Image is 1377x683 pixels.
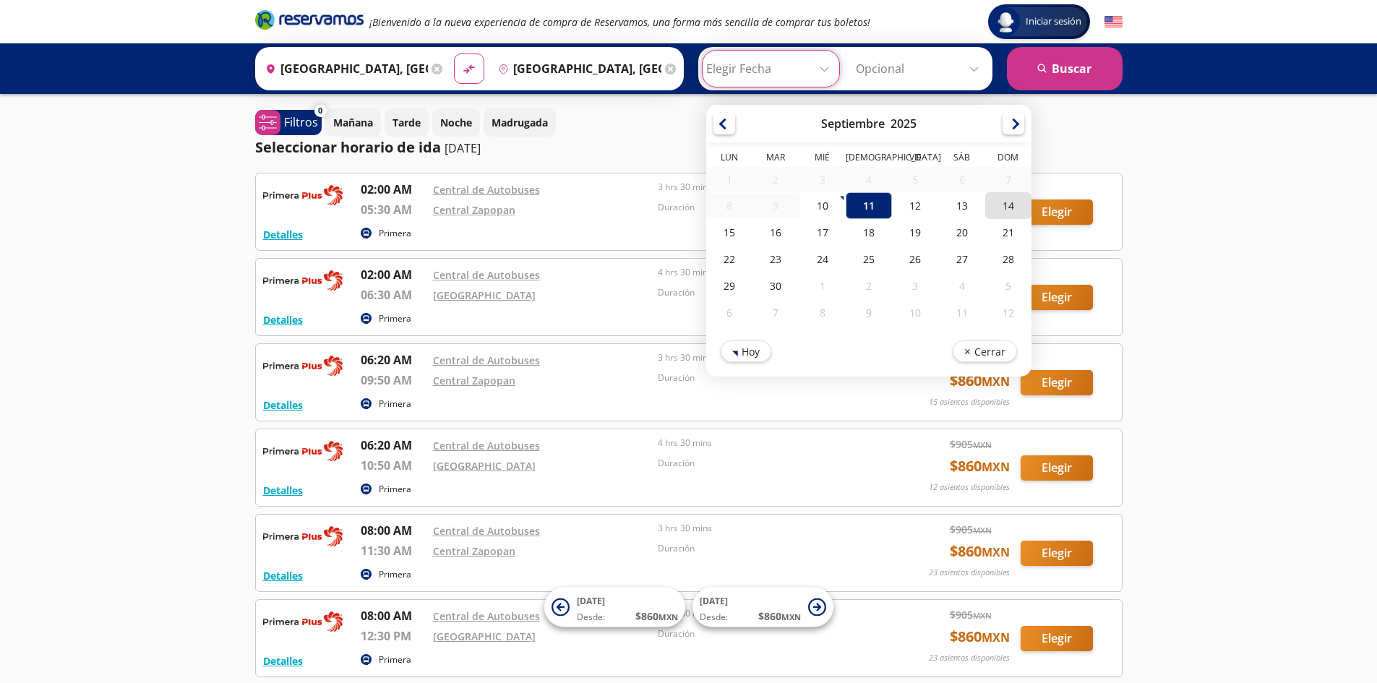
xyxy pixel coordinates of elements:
[379,653,411,666] p: Primera
[333,115,373,130] p: Mañana
[845,192,891,219] div: 11-Sep-25
[369,15,870,29] em: ¡Bienvenido a la nueva experiencia de compra de Reservamos, una forma más sencilla de comprar tus...
[752,299,799,326] div: 07-Oct-25
[892,299,938,326] div: 10-Oct-25
[263,437,343,465] img: RESERVAMOS
[845,151,891,167] th: Jueves
[361,371,426,389] p: 09:50 AM
[379,483,411,496] p: Primera
[255,110,322,135] button: 0Filtros
[845,299,891,326] div: 09-Oct-25
[635,609,678,624] span: $ 860
[982,544,1010,560] small: MXN
[973,525,992,536] small: MXN
[433,353,540,367] a: Central de Autobuses
[752,151,799,167] th: Martes
[433,439,540,452] a: Central de Autobuses
[658,286,876,299] p: Duración
[938,167,985,192] div: 06-Sep-25
[433,183,540,197] a: Central de Autobuses
[845,272,891,299] div: 02-Oct-25
[892,167,938,192] div: 05-Sep-25
[361,457,426,474] p: 10:50 AM
[263,181,343,210] img: RESERVAMOS
[982,374,1010,390] small: MXN
[658,181,876,194] p: 3 hrs 30 mins
[433,630,536,643] a: [GEOGRAPHIC_DATA]
[692,588,833,627] button: [DATE]Desde:$860MXN
[938,219,985,246] div: 20-Sep-25
[259,51,429,87] input: Buscar Origen
[263,568,303,583] button: Detalles
[938,272,985,299] div: 04-Oct-25
[263,483,303,498] button: Detalles
[361,351,426,369] p: 06:20 AM
[706,51,836,87] input: Elegir Fecha
[781,611,801,622] small: MXN
[433,374,515,387] a: Central Zapopan
[985,219,1031,246] div: 21-Sep-25
[325,108,381,137] button: Mañana
[1021,370,1093,395] button: Elegir
[950,455,1010,477] span: $ 860
[263,653,303,669] button: Detalles
[845,167,891,192] div: 04-Sep-25
[379,227,411,240] p: Primera
[1021,626,1093,651] button: Elegir
[985,192,1031,219] div: 14-Sep-25
[432,108,480,137] button: Noche
[799,151,845,167] th: Miércoles
[950,626,1010,648] span: $ 860
[379,312,411,325] p: Primera
[1021,199,1093,225] button: Elegir
[318,105,322,117] span: 0
[845,219,891,246] div: 18-Sep-25
[938,299,985,326] div: 11-Oct-25
[379,568,411,581] p: Primera
[361,542,426,559] p: 11:30 AM
[950,541,1010,562] span: $ 860
[263,227,303,242] button: Detalles
[445,139,481,157] p: [DATE]
[752,167,799,192] div: 02-Sep-25
[706,299,752,326] div: 06-Oct-25
[821,116,885,132] div: Septiembre
[577,611,605,624] span: Desde:
[658,371,876,385] p: Duración
[658,542,876,555] p: Duración
[706,246,752,272] div: 22-Sep-25
[440,115,472,130] p: Noche
[433,459,536,473] a: [GEOGRAPHIC_DATA]
[385,108,429,137] button: Tarde
[950,370,1010,392] span: $ 860
[938,151,985,167] th: Sábado
[752,272,799,299] div: 30-Sep-25
[379,398,411,411] p: Primera
[799,299,845,326] div: 08-Oct-25
[856,51,985,87] input: Opcional
[799,167,845,192] div: 03-Sep-25
[950,607,992,622] span: $ 905
[361,286,426,304] p: 06:30 AM
[263,351,343,380] img: RESERVAMOS
[361,522,426,539] p: 08:00 AM
[952,340,1016,362] button: Cerrar
[1021,541,1093,566] button: Elegir
[577,595,605,607] span: [DATE]
[433,268,540,282] a: Central de Autobuses
[892,151,938,167] th: Viernes
[982,459,1010,475] small: MXN
[361,266,426,283] p: 02:00 AM
[929,652,1010,664] p: 23 asientos disponibles
[433,609,540,623] a: Central de Autobuses
[700,595,728,607] span: [DATE]
[982,630,1010,645] small: MXN
[985,272,1031,299] div: 05-Oct-25
[255,9,364,30] i: Brand Logo
[263,266,343,295] img: RESERVAMOS
[799,246,845,272] div: 24-Sep-25
[706,193,752,218] div: 08-Sep-25
[433,288,536,302] a: [GEOGRAPHIC_DATA]
[892,246,938,272] div: 26-Sep-25
[658,201,876,214] p: Duración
